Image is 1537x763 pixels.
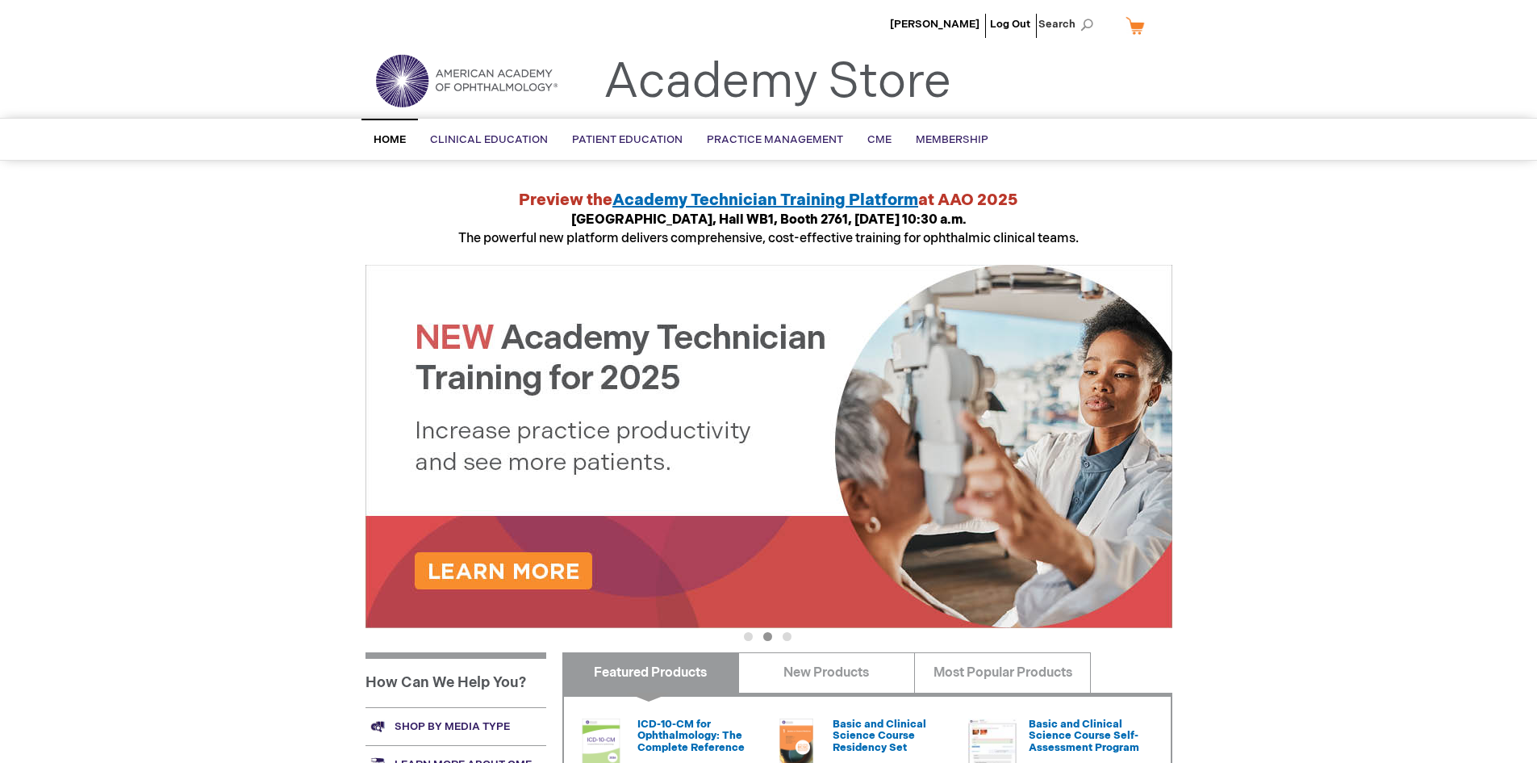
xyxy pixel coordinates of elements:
a: Log Out [990,18,1030,31]
a: New Products [738,652,915,693]
a: Shop by media type [365,707,546,745]
a: Academy Store [604,53,951,111]
span: Search [1038,8,1100,40]
a: Basic and Clinical Science Course Residency Set [833,718,926,754]
a: ICD-10-CM for Ophthalmology: The Complete Reference [637,718,745,754]
a: Basic and Clinical Science Course Self-Assessment Program [1029,718,1139,754]
span: Membership [916,133,988,146]
button: 3 of 3 [783,632,791,641]
span: CME [867,133,892,146]
strong: Preview the at AAO 2025 [519,191,1018,210]
h1: How Can We Help You? [365,652,546,707]
span: Patient Education [572,133,683,146]
button: 2 of 3 [763,632,772,641]
span: Home [374,133,406,146]
span: Practice Management [707,133,843,146]
a: Academy Technician Training Platform [612,191,918,210]
span: The powerful new platform delivers comprehensive, cost-effective training for ophthalmic clinical... [458,212,1079,246]
a: Featured Products [562,652,739,693]
button: 1 of 3 [744,632,753,641]
strong: [GEOGRAPHIC_DATA], Hall WB1, Booth 2761, [DATE] 10:30 a.m. [571,212,967,228]
a: [PERSON_NAME] [890,18,979,31]
span: Clinical Education [430,133,548,146]
a: Most Popular Products [914,652,1091,693]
